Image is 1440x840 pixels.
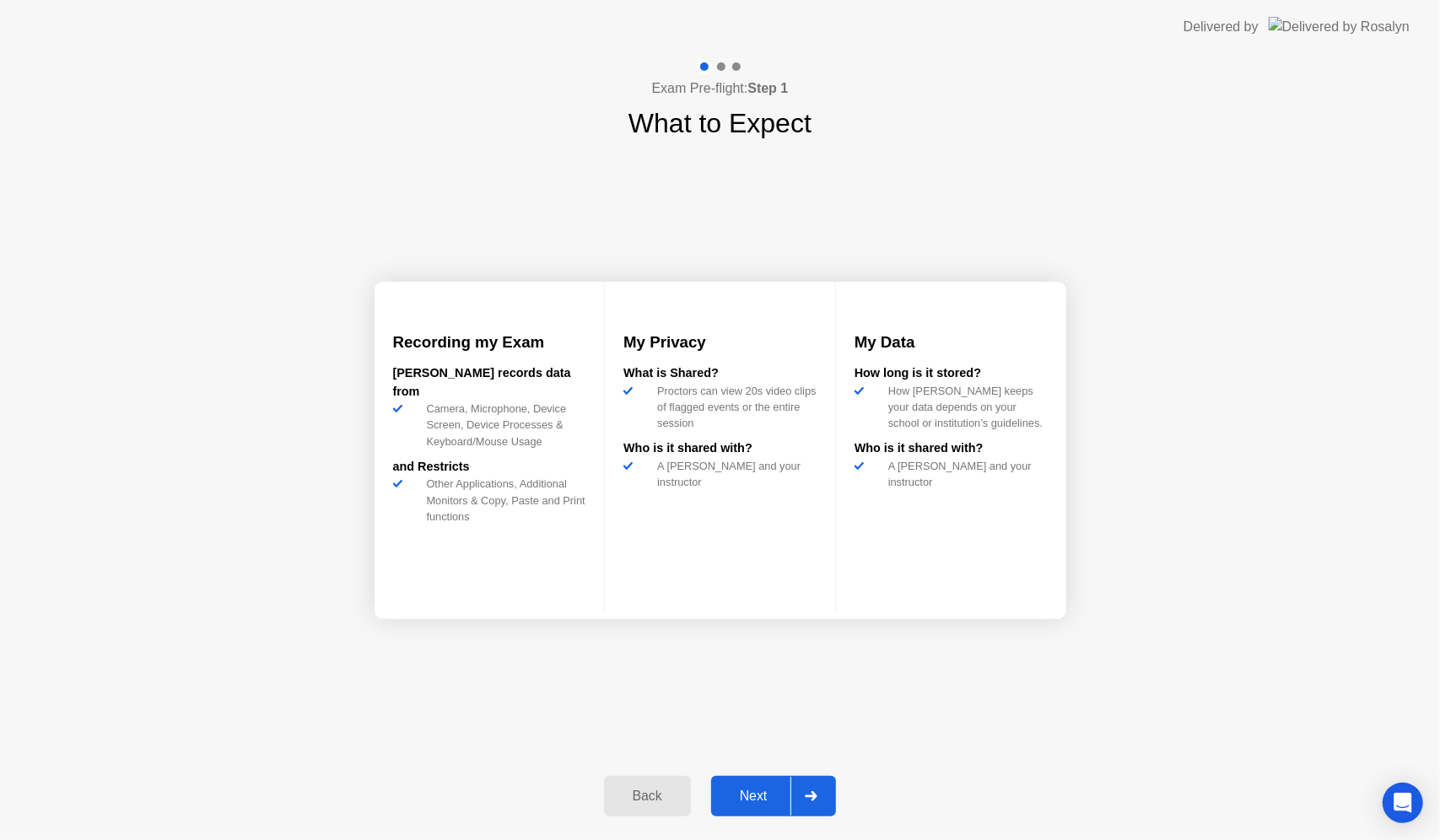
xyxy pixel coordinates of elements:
div: How long is it stored? [855,364,1048,383]
div: Camera, Microphone, Device Screen, Device Processes & Keyboard/Mouse Usage [420,401,586,450]
div: How [PERSON_NAME] keeps your data depends on your school or institution’s guidelines. [882,383,1048,432]
div: [PERSON_NAME] records data from [393,364,586,401]
div: Delivered by [1184,17,1259,37]
div: Back [609,789,686,804]
div: Who is it shared with? [623,439,817,458]
div: Next [716,789,791,804]
h3: Recording my Exam [393,331,586,354]
div: Who is it shared with? [855,439,1048,458]
div: Open Intercom Messenger [1383,783,1423,823]
h3: My Privacy [623,331,817,354]
h1: What to Expect [628,103,812,143]
h3: My Data [855,331,1048,354]
div: A [PERSON_NAME] and your instructor [650,458,817,490]
img: Delivered by Rosalyn [1269,17,1410,36]
b: Step 1 [747,81,788,95]
div: A [PERSON_NAME] and your instructor [882,458,1048,490]
button: Back [604,776,691,816]
h4: Exam Pre-flight: [652,78,789,99]
div: and Restricts [393,458,586,477]
div: What is Shared? [623,364,817,383]
div: Other Applications, Additional Monitors & Copy, Paste and Print functions [420,476,586,525]
button: Next [711,776,837,816]
div: Proctors can view 20s video clips of flagged events or the entire session [650,383,817,432]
